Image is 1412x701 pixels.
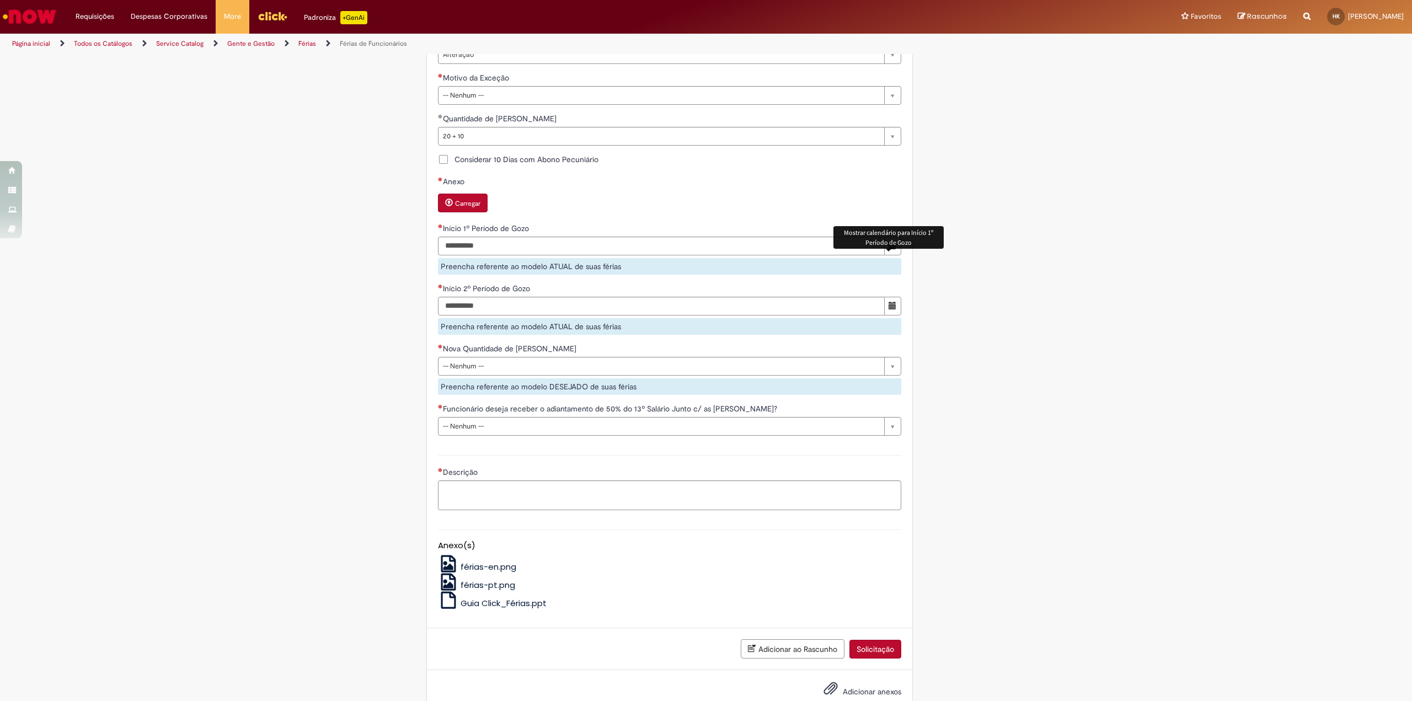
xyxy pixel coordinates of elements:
span: Necessários [438,284,443,288]
a: férias-pt.png [438,579,516,591]
h5: Anexo(s) [438,541,901,550]
input: Início 2º Período de Gozo [438,297,885,315]
img: click_logo_yellow_360x200.png [258,8,287,24]
span: Nova Quantidade de [PERSON_NAME] [443,344,579,354]
span: Início 2º Período de Gozo [443,283,532,293]
div: Preencha referente ao modelo ATUAL de suas férias [438,318,901,335]
span: Adicionar anexos [843,687,901,697]
span: -- Nenhum -- [443,357,879,375]
span: Necessários [438,73,443,78]
div: Padroniza [304,11,367,24]
p: +GenAi [340,11,367,24]
ul: Trilhas de página [8,34,933,54]
span: férias-pt.png [461,579,515,591]
span: Necessários [438,404,443,409]
span: -- Nenhum -- [443,418,879,435]
span: Rascunhos [1247,11,1287,22]
span: Necessários [438,224,443,228]
button: Adicionar ao Rascunho [741,639,844,659]
small: Carregar [455,199,480,208]
span: Requisições [76,11,114,22]
span: More [224,11,241,22]
button: Carregar anexo de Anexo Required [438,194,488,212]
button: Mostrar calendário para Início 2º Período de Gozo [884,297,901,315]
span: Favoritos [1191,11,1221,22]
span: Funcionário deseja receber o adiantamento de 50% do 13º Salário Junto c/ as [PERSON_NAME]? [443,404,779,414]
a: férias-en.png [438,561,517,572]
span: -- Nenhum -- [443,87,879,104]
span: [PERSON_NAME] [1348,12,1404,21]
a: Guia Click_Férias.ppt [438,597,547,609]
span: Descrição [443,467,480,477]
a: Férias [298,39,316,48]
a: Service Catalog [156,39,204,48]
span: Quantidade de [PERSON_NAME] [443,114,559,124]
span: Guia Click_Férias.ppt [461,597,547,609]
span: Alteração [443,46,879,63]
div: Preencha referente ao modelo DESEJADO de suas férias [438,378,901,395]
div: Preencha referente ao modelo ATUAL de suas férias [438,258,901,275]
a: Férias de Funcionários [340,39,407,48]
span: Despesas Corporativas [131,11,207,22]
a: Rascunhos [1238,12,1287,22]
span: 20 + 10 [443,127,879,145]
a: Gente e Gestão [227,39,275,48]
span: Necessários [438,344,443,349]
button: Solicitação [849,640,901,659]
a: Página inicial [12,39,50,48]
span: Obrigatório Preenchido [438,114,443,119]
input: Início 1º Período de Gozo [438,237,885,255]
span: Início 1º Período de Gozo [443,223,531,233]
span: HK [1333,13,1340,20]
span: Necessários [438,468,443,472]
span: Considerar 10 Dias com Abono Pecuniário [454,154,598,165]
span: férias-en.png [461,561,516,572]
img: ServiceNow [1,6,58,28]
span: Anexo [443,176,467,186]
span: Necessários [438,177,443,181]
span: Motivo da Exceção [443,73,511,83]
div: Mostrar calendário para Início 1º Período de Gozo [833,226,944,248]
a: Todos os Catálogos [74,39,132,48]
textarea: Descrição [438,480,901,510]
